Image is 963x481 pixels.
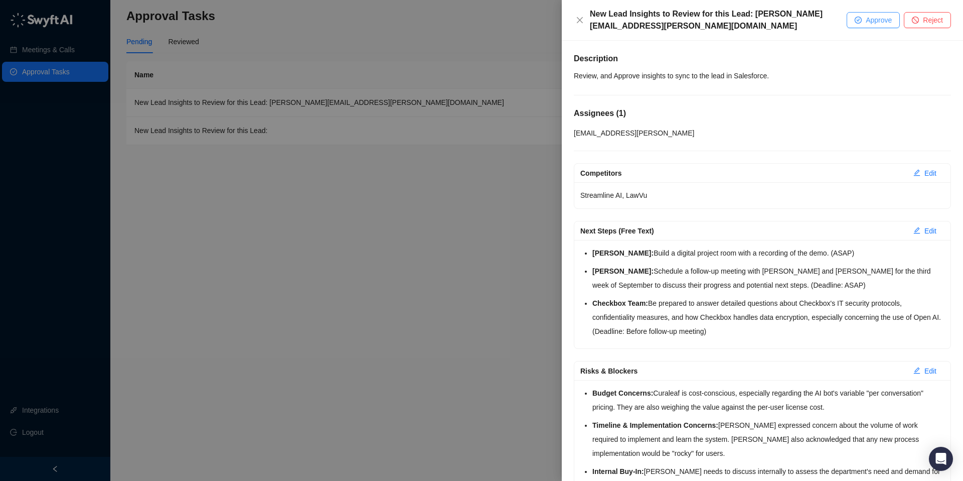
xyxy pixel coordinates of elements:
span: edit [913,169,920,176]
strong: Checkbox Team: [592,299,648,307]
span: check-circle [855,17,862,24]
p: Review, and Approve insights to sync to the lead in Salesforce. [574,69,951,83]
li: Curaleaf is cost-conscious, especially regarding the AI bot's variable "per conversation" pricing... [592,386,944,414]
strong: [PERSON_NAME]: [592,249,654,257]
div: Competitors [580,168,905,179]
span: Approve [866,15,892,26]
li: Be prepared to answer detailed questions about Checkbox's IT security protocols, confidentiality ... [592,296,944,338]
p: Streamline AI, LawVu [580,188,944,202]
div: Risks & Blockers [580,366,905,377]
button: Reject [904,12,951,28]
span: Edit [924,168,936,179]
div: New Lead Insights to Review for this Lead: [PERSON_NAME][EMAIL_ADDRESS][PERSON_NAME][DOMAIN_NAME] [590,8,847,32]
button: Edit [905,223,944,239]
strong: Timeline & Implementation Concerns: [592,421,718,429]
strong: Budget Concerns: [592,389,653,397]
li: [PERSON_NAME] expressed concern about the volume of work required to implement and learn the syst... [592,418,944,460]
span: Edit [924,225,936,236]
button: Edit [905,363,944,379]
li: Build a digital project room with a recording of the demo. (ASAP) [592,246,944,260]
span: stop [912,17,919,24]
span: edit [913,367,920,374]
span: Reject [923,15,943,26]
li: Schedule a follow-up meeting with [PERSON_NAME] and [PERSON_NAME] for the third week of September... [592,264,944,292]
h5: Assignees ( 1 ) [574,107,951,119]
span: [EMAIL_ADDRESS][PERSON_NAME] [574,129,694,137]
span: close [576,16,584,24]
span: edit [913,227,920,234]
span: Edit [924,366,936,377]
strong: Internal Buy-In: [592,467,644,475]
button: Approve [847,12,900,28]
button: Close [574,14,586,26]
div: Next Steps (Free Text) [580,225,905,236]
button: Edit [905,165,944,181]
h5: Description [574,53,951,65]
strong: [PERSON_NAME]: [592,267,654,275]
div: Open Intercom Messenger [929,447,953,471]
